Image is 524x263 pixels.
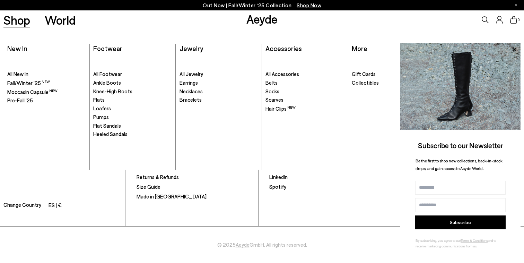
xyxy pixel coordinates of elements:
[93,114,109,120] span: Pumps
[297,2,321,8] span: Navigate to /collections/new-in
[93,131,128,137] span: Heeled Sandals
[7,71,28,77] span: All New In
[137,164,148,170] a: FAQs
[7,71,86,78] a: All New In
[93,96,172,103] a: Flats
[265,105,296,112] span: Hair Clips
[7,89,58,95] span: Moccasin Capsule
[93,88,132,94] span: Knee-High Boots
[180,71,258,78] a: All Jewelry
[137,193,207,200] a: Made in [GEOGRAPHIC_DATA]
[352,71,431,78] a: Gift Cards
[45,14,76,26] a: World
[180,71,203,77] span: All Jewelry
[265,88,344,95] a: Socks
[352,79,431,86] a: Collectibles
[7,88,86,96] a: Moccasin Capsule
[180,79,258,86] a: Earrings
[137,184,160,190] a: Size Guide
[415,215,506,229] button: Subscribe
[93,44,122,52] a: Footwear
[517,18,521,22] span: 0
[7,79,86,87] a: Fall/Winter '25
[3,14,30,26] a: Shop
[7,44,27,52] a: New In
[265,105,344,112] a: Hair Clips
[93,79,121,86] span: Ankle Boots
[93,122,121,129] span: Flat Sandals
[180,96,202,103] span: Bracelets
[93,79,172,86] a: Ankle Boots
[180,44,203,52] a: Jewelry
[236,241,250,248] a: Aeyde
[352,44,367,52] a: More
[93,131,172,138] a: Heeled Sandals
[265,79,344,86] a: Belts
[265,88,279,94] span: Socks
[265,44,302,52] a: Accessories
[265,79,278,86] span: Belts
[93,114,172,121] a: Pumps
[93,71,122,77] span: All Footwear
[265,96,283,103] span: Scarves
[93,96,105,103] span: Flats
[352,79,379,86] span: Collectibles
[93,88,172,95] a: Knee-High Boots
[3,201,41,211] span: Change Country
[269,174,288,180] a: LinkedIn
[416,238,461,243] span: By subscribing, you agree to our
[180,79,198,86] span: Earrings
[265,96,344,103] a: Scarves
[352,71,376,77] span: Gift Cards
[416,158,503,171] span: Be the first to shop new collections, back-in-stock drops, and gain access to Aeyde World.
[269,164,285,170] a: TikTok
[461,238,488,243] a: Terms & Conditions
[7,97,33,103] span: Pre-Fall '25
[265,71,299,77] span: All Accessories
[137,174,179,180] a: Returns & Refunds
[180,88,258,95] a: Necklaces
[7,97,86,104] a: Pre-Fall '25
[7,80,50,86] span: Fall/Winter '25
[93,71,172,78] a: All Footwear
[93,105,172,112] a: Loafers
[269,184,286,190] a: Spotify
[400,43,521,130] img: 2a6287a1333c9a56320fd6e7b3c4a9a9.jpg
[93,122,172,129] a: Flat Sandals
[265,71,344,78] a: All Accessories
[180,96,258,103] a: Bracelets
[93,105,111,111] span: Loafers
[49,201,62,211] li: ES | €
[180,88,203,94] span: Necklaces
[510,16,517,24] a: 0
[203,1,321,10] p: Out Now | Fall/Winter ‘25 Collection
[246,11,278,26] a: Aeyde
[418,141,503,150] span: Subscribe to our Newsletter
